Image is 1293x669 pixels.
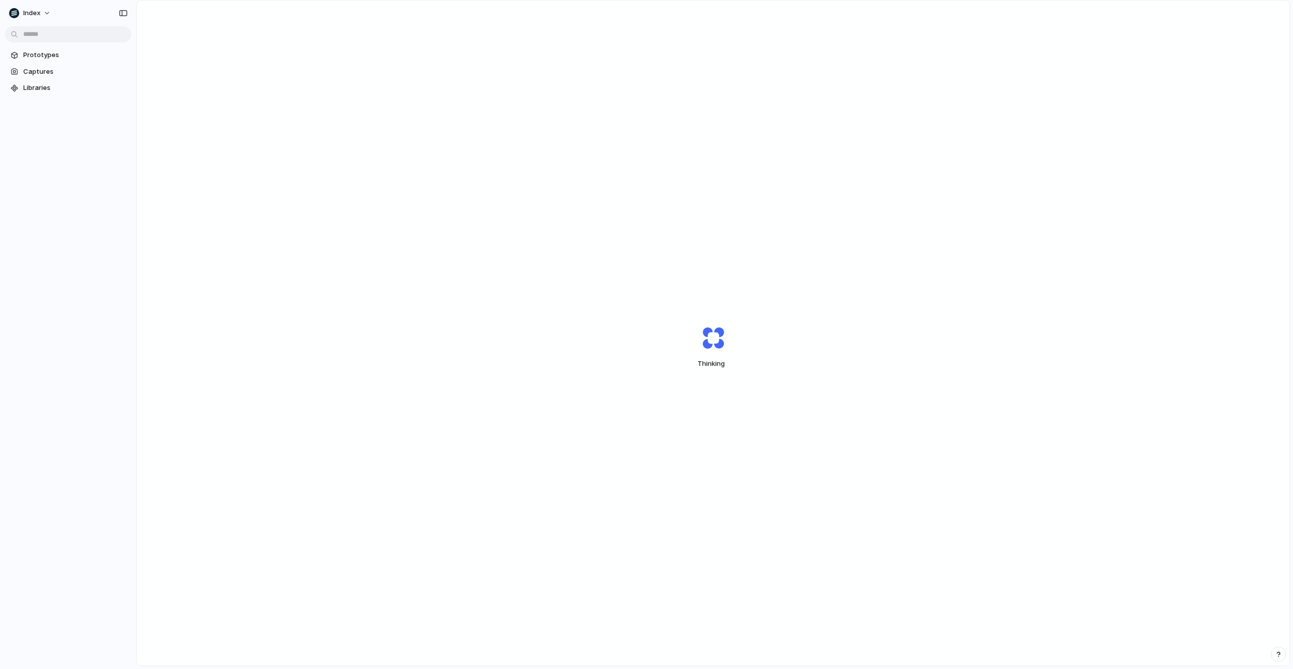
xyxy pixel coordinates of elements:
span: Libraries [23,83,127,93]
span: Prototypes [23,50,127,60]
span: Thinking [678,359,748,369]
span: Captures [23,67,127,77]
span: Index [23,8,40,18]
button: Index [5,5,56,21]
a: Captures [5,64,131,79]
a: Prototypes [5,47,131,63]
a: Libraries [5,80,131,95]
